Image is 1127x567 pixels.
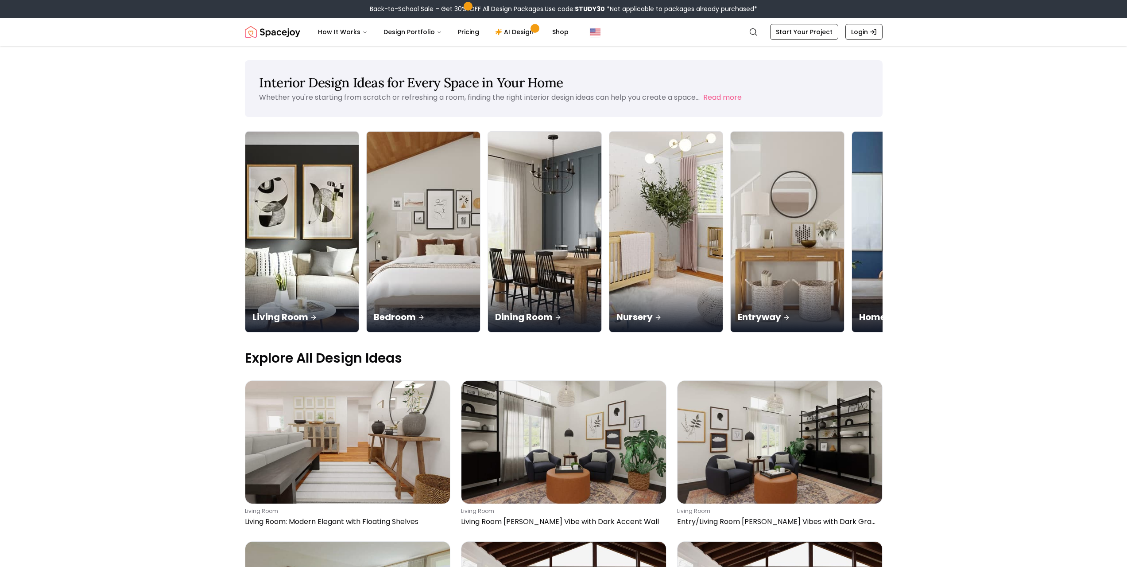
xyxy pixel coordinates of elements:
img: Living Room: Modern Elegant with Floating Shelves [245,381,450,504]
nav: Main [311,23,576,41]
p: Dining Room [495,311,594,323]
button: How It Works [311,23,375,41]
a: Living Room: Modern Elegant with Floating Shelvesliving roomLiving Room: Modern Elegant with Floa... [245,380,450,531]
a: Shop [545,23,576,41]
p: Living Room [252,311,352,323]
img: Entry/Living Room Moody Vibes with Dark Gray Accent [678,381,882,504]
b: STUDY30 [575,4,605,13]
p: Entryway [738,311,837,323]
nav: Global [245,18,883,46]
p: Home Office [859,311,958,323]
img: Spacejoy Logo [245,23,300,41]
p: Entry/Living Room [PERSON_NAME] Vibes with Dark Gray Accent [677,516,879,527]
a: Home OfficeHome Office [852,131,966,332]
img: United States [590,27,600,37]
img: Bedroom [367,132,480,332]
a: BedroomBedroom [366,131,480,332]
img: Nursery [609,132,723,332]
a: Living Room Moody Vibe with Dark Accent Wallliving roomLiving Room [PERSON_NAME] Vibe with Dark A... [461,380,666,531]
a: Login [845,24,883,40]
img: Living Room [245,132,359,332]
p: Living Room [PERSON_NAME] Vibe with Dark Accent Wall [461,516,663,527]
a: EntrywayEntryway [730,131,844,332]
h1: Interior Design Ideas for Every Space in Your Home [259,74,868,90]
div: Back-to-School Sale – Get 30% OFF All Design Packages. [370,4,757,13]
span: Use code: [545,4,605,13]
p: living room [245,508,447,515]
a: Dining RoomDining Room [488,131,602,332]
img: Entryway [731,132,844,332]
button: Read more [703,92,742,103]
p: living room [461,508,663,515]
img: Dining Room [488,132,601,332]
p: Living Room: Modern Elegant with Floating Shelves [245,516,447,527]
a: Spacejoy [245,23,300,41]
p: Nursery [616,311,716,323]
a: Living RoomLiving Room [245,131,359,332]
span: *Not applicable to packages already purchased* [605,4,757,13]
a: AI Design [488,23,543,41]
img: Living Room Moody Vibe with Dark Accent Wall [461,381,666,504]
p: Explore All Design Ideas [245,350,883,366]
img: Home Office [852,132,965,332]
p: Bedroom [374,311,473,323]
p: Whether you're starting from scratch or refreshing a room, finding the right interior design idea... [259,92,700,102]
button: Design Portfolio [376,23,449,41]
p: living room [677,508,879,515]
a: NurseryNursery [609,131,723,332]
a: Pricing [451,23,486,41]
a: Start Your Project [770,24,838,40]
a: Entry/Living Room Moody Vibes with Dark Gray Accentliving roomEntry/Living Room [PERSON_NAME] Vib... [677,380,883,531]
